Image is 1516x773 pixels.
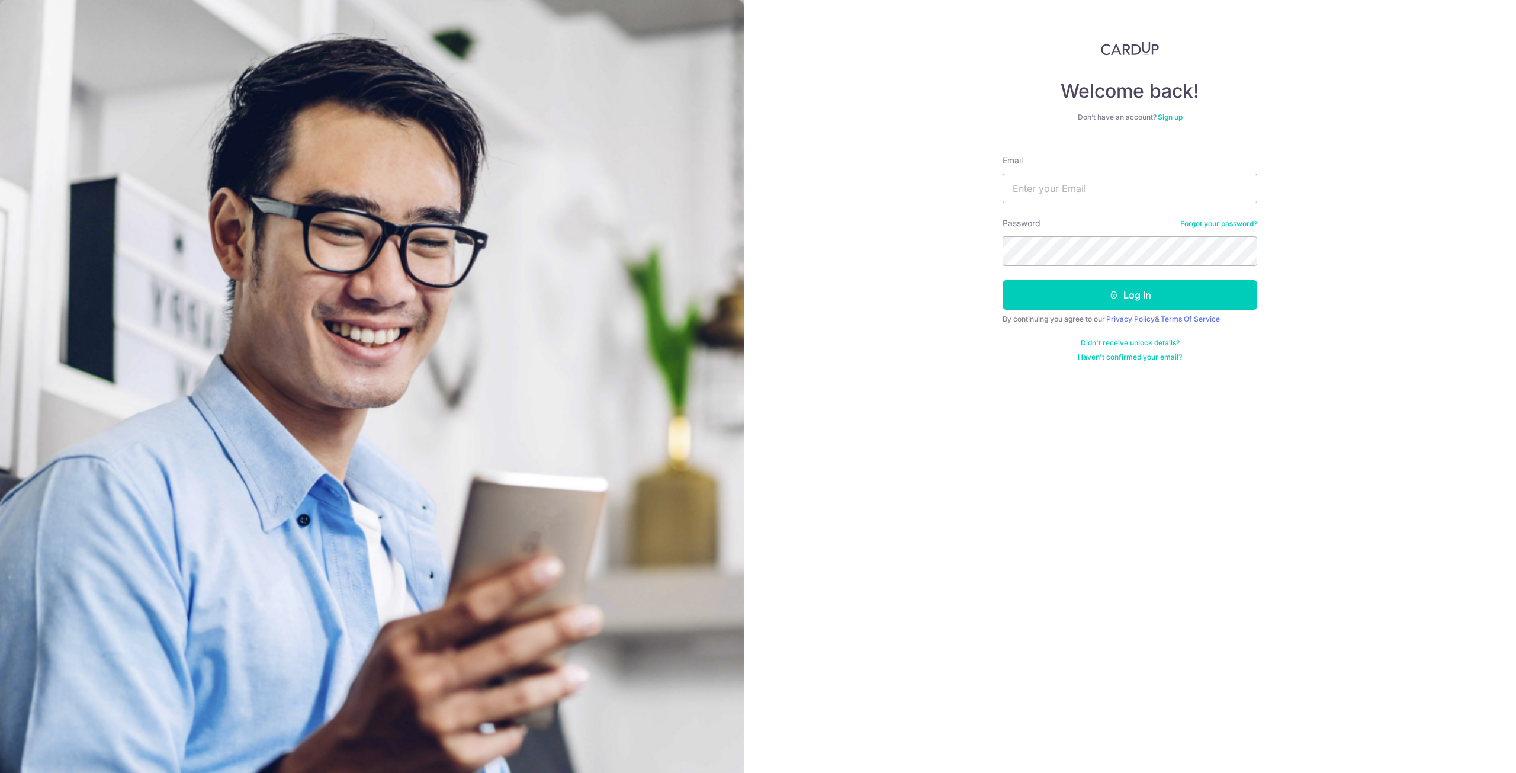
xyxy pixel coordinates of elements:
button: Log in [1003,280,1257,310]
a: Didn't receive unlock details? [1081,338,1180,348]
h4: Welcome back! [1003,79,1257,103]
div: By continuing you agree to our & [1003,315,1257,324]
a: Terms Of Service [1161,315,1220,323]
label: Email [1003,155,1023,166]
div: Don’t have an account? [1003,113,1257,122]
img: CardUp Logo [1101,41,1159,56]
a: Privacy Policy [1106,315,1155,323]
a: Haven't confirmed your email? [1078,352,1182,362]
a: Forgot your password? [1180,219,1257,229]
a: Sign up [1158,113,1183,121]
input: Enter your Email [1003,174,1257,203]
label: Password [1003,217,1040,229]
